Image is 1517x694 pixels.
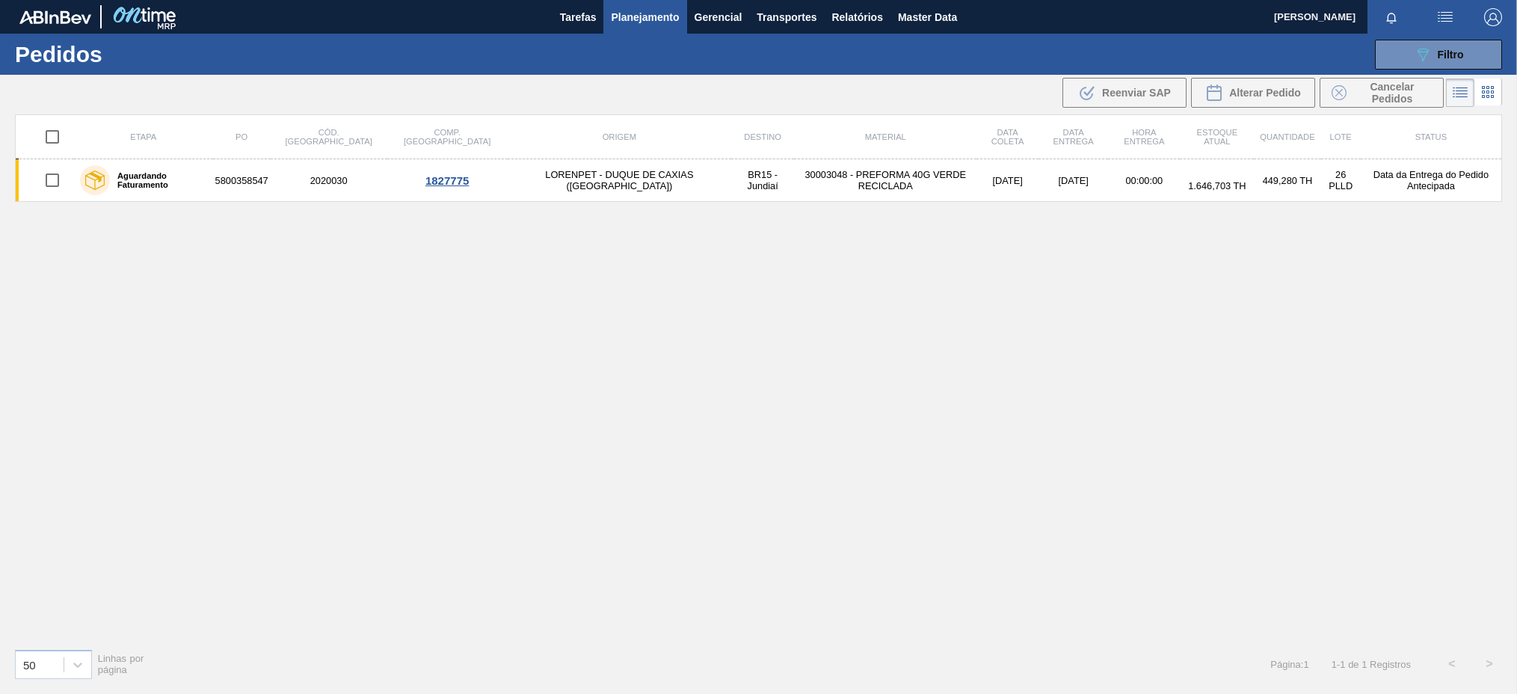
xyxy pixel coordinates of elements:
td: LORENPET - DUQUE DE CAXIAS ([GEOGRAPHIC_DATA]) [508,159,731,202]
span: Hora Entrega [1124,128,1164,146]
h1: Pedidos [15,46,240,63]
button: < [1433,645,1471,683]
span: Relatórios [831,8,882,26]
img: Logout [1484,8,1502,26]
span: 1.646,703 TH [1188,180,1246,191]
td: 5800358547 [213,159,271,202]
span: Data coleta [991,128,1024,146]
img: TNhmsLtSVTkK8tSr43FrP2fwEKptu5GPRR3wAAAABJRU5ErkJggg== [19,10,91,24]
span: Origem [603,132,636,141]
span: Cód. [GEOGRAPHIC_DATA] [285,128,372,146]
span: Cancelar Pedidos [1353,81,1432,105]
span: Filtro [1438,49,1464,61]
button: Filtro [1375,40,1502,70]
div: 1827775 [390,174,505,187]
button: Notificações [1367,7,1415,28]
span: Data entrega [1053,128,1094,146]
span: Transportes [757,8,816,26]
div: Reenviar SAP [1062,78,1187,108]
span: Linhas por página [98,653,144,675]
img: userActions [1436,8,1454,26]
span: Quantidade [1260,132,1314,141]
span: Material [865,132,906,141]
label: Aguardando Faturamento [110,171,207,189]
td: [DATE] [1038,159,1108,202]
span: Tarefas [560,8,597,26]
td: BR15 - Jundiaí [731,159,794,202]
span: PO [236,132,247,141]
span: Alterar Pedido [1229,87,1301,99]
td: 30003048 - PREFORMA 40G VERDE RECICLADA [794,159,976,202]
span: Planejamento [611,8,679,26]
span: Estoque atual [1197,128,1238,146]
span: Status [1415,132,1447,141]
div: Cancelar Pedidos em Massa [1320,78,1444,108]
button: > [1471,645,1508,683]
td: 2020030 [271,159,387,202]
button: Cancelar Pedidos [1320,78,1444,108]
span: Comp. [GEOGRAPHIC_DATA] [404,128,490,146]
div: Visão em Cards [1474,79,1502,107]
td: [DATE] [976,159,1038,202]
div: 50 [23,658,36,671]
td: 449,280 TH [1254,159,1320,202]
span: Lote [1330,132,1352,141]
span: Gerencial [695,8,742,26]
span: 1 - 1 de 1 Registros [1332,659,1411,670]
div: Alterar Pedido [1191,78,1315,108]
span: Página : 1 [1270,659,1308,670]
td: 26 PLLD [1321,159,1361,202]
a: Aguardando Faturamento58003585472020030LORENPET - DUQUE DE CAXIAS ([GEOGRAPHIC_DATA])BR15 - Jundi... [16,159,1502,202]
span: Master Data [898,8,957,26]
span: Reenviar SAP [1102,87,1171,99]
span: Etapa [130,132,156,141]
div: Visão em Lista [1446,79,1474,107]
td: Data da Entrega do Pedido Antecipada [1361,159,1502,202]
td: 00:00:00 [1108,159,1180,202]
span: Destino [744,132,781,141]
